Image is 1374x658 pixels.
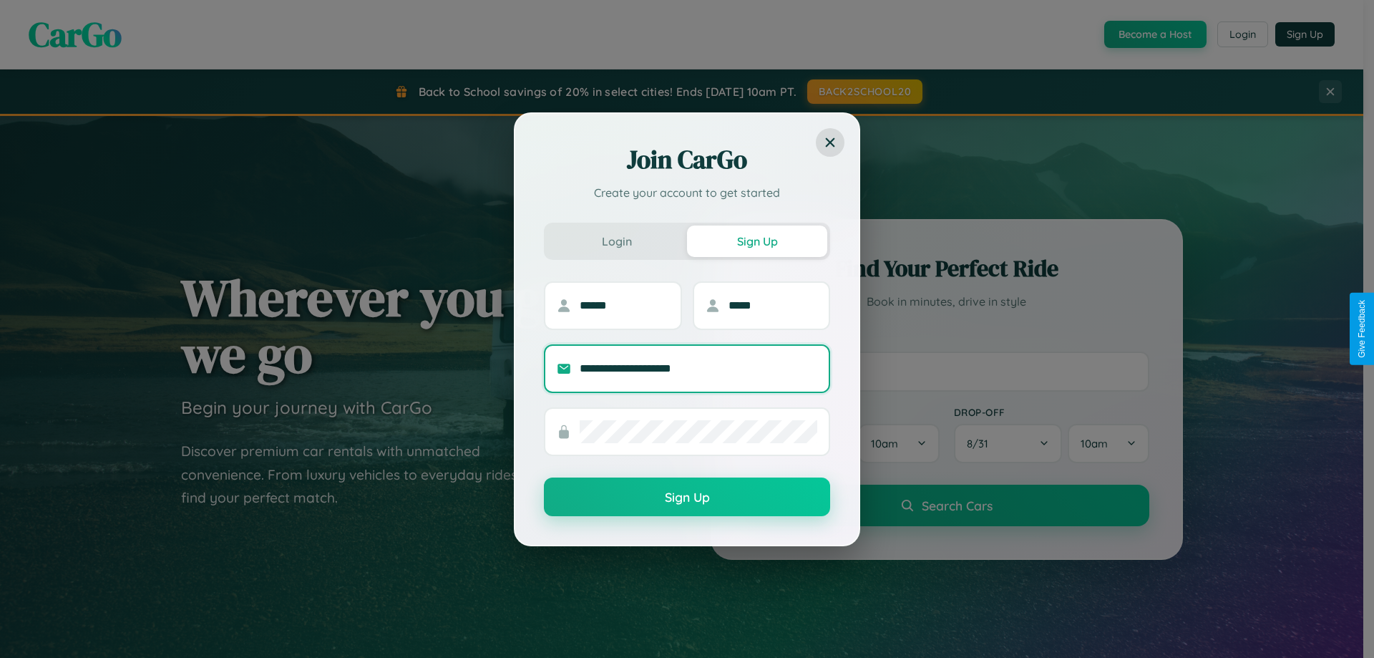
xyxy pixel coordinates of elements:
p: Create your account to get started [544,184,830,201]
button: Sign Up [544,478,830,516]
button: Sign Up [687,226,827,257]
div: Give Feedback [1357,300,1367,358]
button: Login [547,226,687,257]
h2: Join CarGo [544,142,830,177]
